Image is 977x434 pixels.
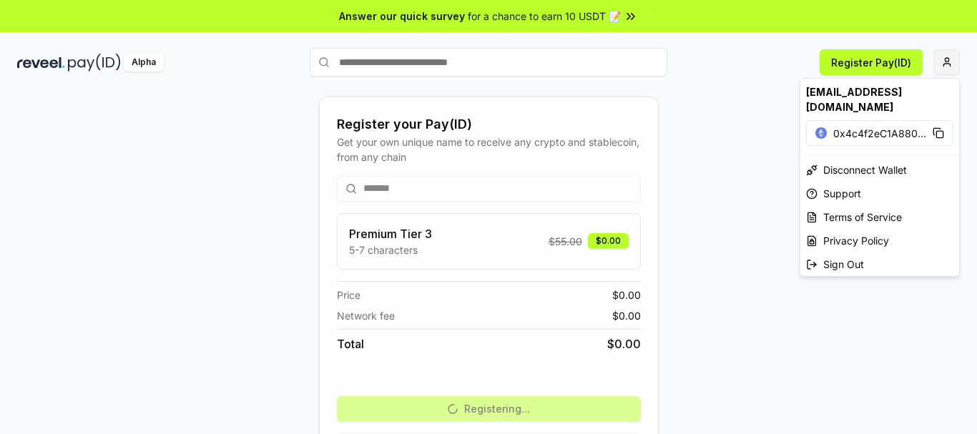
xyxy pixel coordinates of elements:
div: Sign Out [800,252,959,276]
span: 0x4c4f2eC1A880 ... [833,126,926,141]
a: Terms of Service [800,205,959,229]
a: Privacy Policy [800,229,959,252]
div: Disconnect Wallet [800,158,959,182]
div: [EMAIL_ADDRESS][DOMAIN_NAME] [800,79,959,120]
a: Support [800,182,959,205]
